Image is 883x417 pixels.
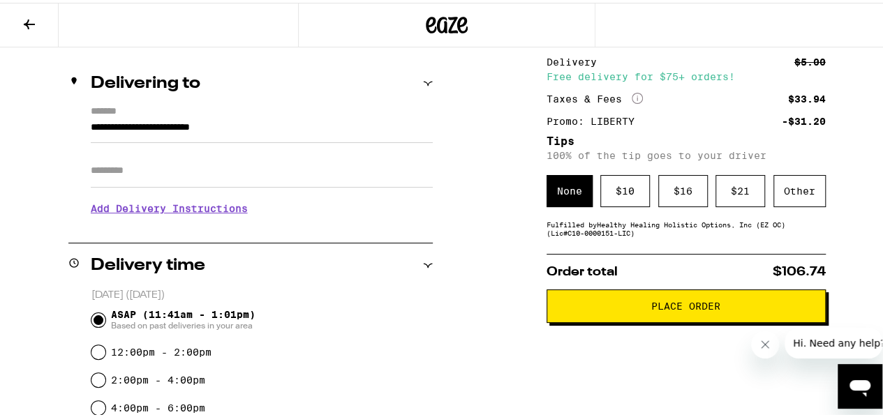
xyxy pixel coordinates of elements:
[111,317,255,328] span: Based on past deliveries in your area
[785,325,882,356] iframe: Message from company
[658,172,708,204] div: $ 16
[91,286,433,299] p: [DATE] ([DATE])
[547,54,607,64] div: Delivery
[91,222,433,233] p: We'll contact you at [PHONE_NUMBER] when we arrive
[111,306,255,328] span: ASAP (11:41am - 1:01pm)
[651,298,720,308] span: Place Order
[600,172,650,204] div: $ 10
[547,69,826,79] div: Free delivery for $75+ orders!
[773,263,826,275] span: $106.74
[715,172,765,204] div: $ 21
[547,218,826,234] div: Fulfilled by Healthy Healing Holistic Options, Inc (EZ OC) (Lic# C10-0000151-LIC )
[794,54,826,64] div: $5.00
[111,400,205,411] label: 4:00pm - 6:00pm
[547,287,826,320] button: Place Order
[91,255,205,271] h2: Delivery time
[547,147,826,158] p: 100% of the tip goes to your driver
[782,114,826,123] div: -$31.20
[547,133,826,144] h5: Tips
[547,114,644,123] div: Promo: LIBERTY
[547,263,618,275] span: Order total
[111,344,212,355] label: 12:00pm - 2:00pm
[547,172,593,204] div: None
[91,190,433,222] h3: Add Delivery Instructions
[838,361,882,406] iframe: Button to launch messaging window
[547,90,643,103] div: Taxes & Fees
[751,328,779,356] iframe: Close message
[91,73,200,89] h2: Delivering to
[8,10,101,21] span: Hi. Need any help?
[773,172,826,204] div: Other
[788,91,826,101] div: $33.94
[111,372,205,383] label: 2:00pm - 4:00pm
